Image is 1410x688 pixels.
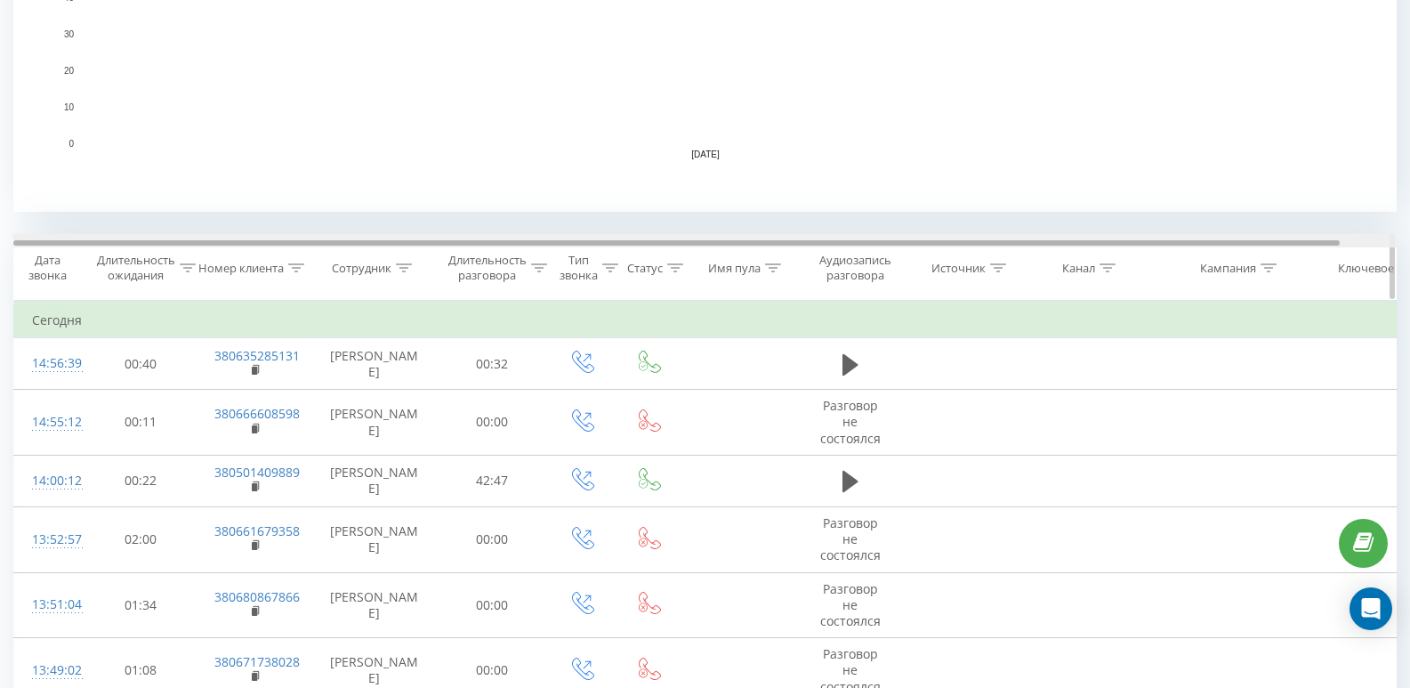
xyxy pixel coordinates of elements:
div: Имя пула [708,261,761,276]
div: 14:00:12 [32,464,68,498]
text: 10 [64,102,75,112]
div: 14:56:39 [32,346,68,381]
td: 00:11 [85,390,197,456]
a: 380671738028 [214,653,300,670]
td: 42:47 [437,455,548,506]
td: 01:34 [85,572,197,638]
div: 13:51:04 [32,587,68,622]
td: [PERSON_NAME] [312,455,437,506]
span: Разговор не состоялся [820,397,881,446]
div: Дата звонка [14,253,80,283]
td: [PERSON_NAME] [312,572,437,638]
div: 13:49:02 [32,653,68,688]
span: Разговор не состоялся [820,514,881,563]
text: [DATE] [691,150,720,159]
div: 13:52:57 [32,522,68,557]
td: 00:00 [437,572,548,638]
div: Аудиозапись разговора [812,253,898,283]
text: 20 [64,66,75,76]
td: 00:32 [437,338,548,390]
div: Длительность разговора [448,253,527,283]
div: Источник [931,261,986,276]
div: Кампания [1200,261,1256,276]
div: Длительность ожидания [97,253,175,283]
td: 00:00 [437,507,548,573]
a: 380666608598 [214,405,300,422]
div: Сотрудник [332,261,391,276]
td: 00:00 [437,390,548,456]
div: Канал [1062,261,1095,276]
div: Open Intercom Messenger [1350,587,1392,630]
a: 380680867866 [214,588,300,605]
a: 380501409889 [214,464,300,481]
td: [PERSON_NAME] [312,390,437,456]
td: [PERSON_NAME] [312,338,437,390]
div: 14:55:12 [32,405,68,440]
td: 02:00 [85,507,197,573]
span: Разговор не состоялся [820,580,881,629]
div: Тип звонка [560,253,598,283]
div: Статус [627,261,663,276]
td: 00:22 [85,455,197,506]
a: 380661679358 [214,522,300,539]
td: 00:40 [85,338,197,390]
text: 30 [64,29,75,39]
text: 0 [68,139,74,149]
a: 380635285131 [214,347,300,364]
div: Номер клиента [198,261,284,276]
td: [PERSON_NAME] [312,507,437,573]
